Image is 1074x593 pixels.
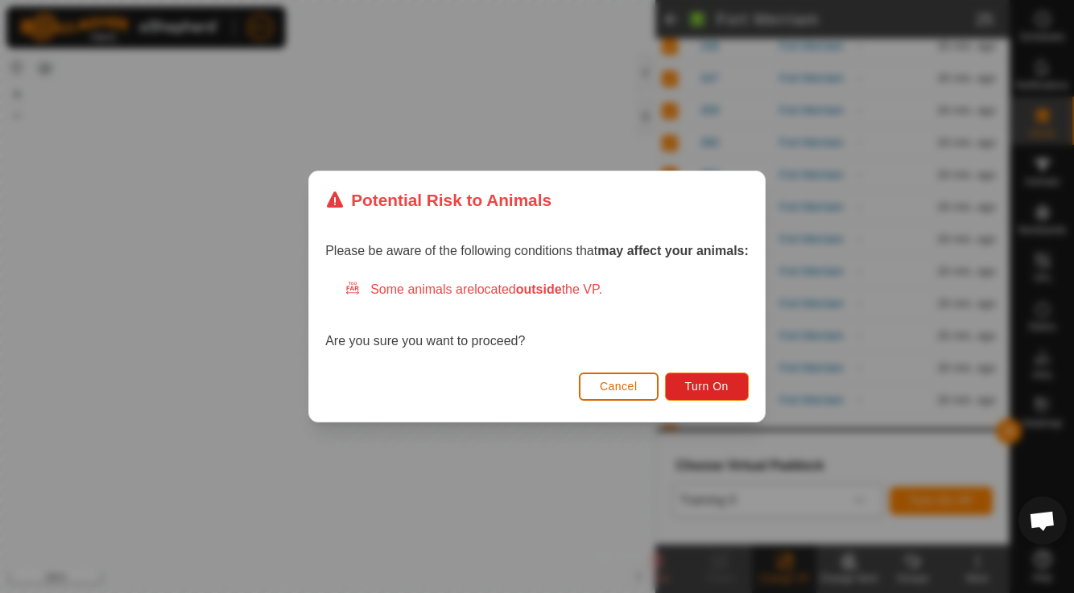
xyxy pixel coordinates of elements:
[600,380,638,393] span: Cancel
[345,280,749,299] div: Some animals are
[597,244,749,257] strong: may affect your animals:
[516,282,562,296] strong: outside
[325,244,749,257] span: Please be aware of the following conditions that
[325,187,551,212] div: Potential Risk to Animals
[579,373,659,401] button: Cancel
[474,282,602,296] span: located the VP.
[685,380,729,393] span: Turn On
[665,373,749,401] button: Turn On
[325,280,749,351] div: Are you sure you want to proceed?
[1018,496,1067,545] div: Open chat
